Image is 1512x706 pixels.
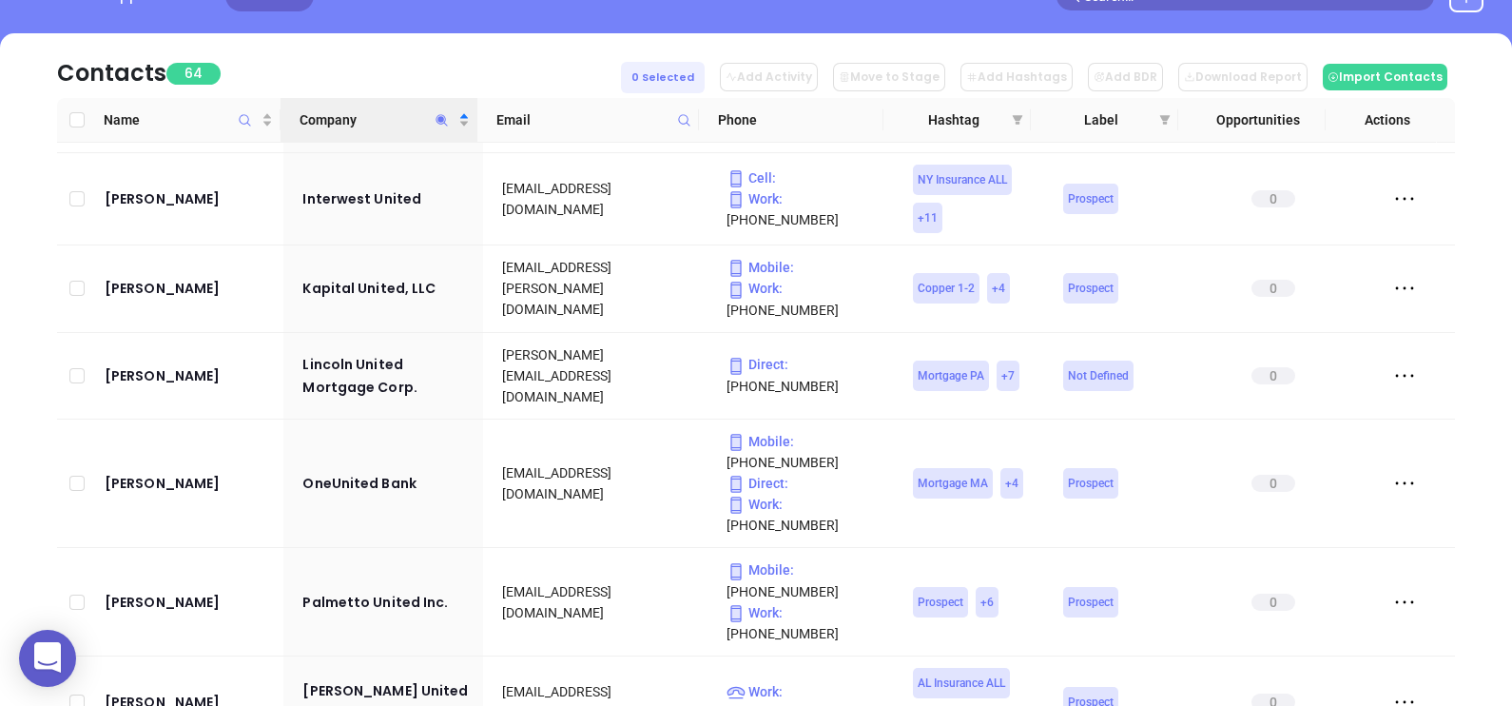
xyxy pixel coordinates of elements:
[918,673,1005,694] span: AL Insurance ALL
[502,462,700,504] div: [EMAIL_ADDRESS][DOMAIN_NAME]
[1088,63,1163,91] button: Add BDR
[1001,365,1015,386] span: + 7
[1068,592,1114,613] span: Prospect
[918,365,984,386] span: Mortgage PA
[105,277,277,300] a: [PERSON_NAME]
[1068,473,1114,494] span: Prospect
[1005,473,1018,494] span: + 4
[960,63,1073,91] button: Add Hashtags
[727,494,887,536] p: [PHONE_NUMBER]
[1012,114,1023,126] span: filter
[502,257,700,320] div: [EMAIL_ADDRESS][PERSON_NAME][DOMAIN_NAME]
[833,63,945,91] button: Move to Stage
[496,109,669,130] span: Email
[699,98,883,143] th: Phone
[302,187,475,210] a: Interwest United
[1068,188,1114,209] span: Prospect
[727,476,788,491] span: Direct :
[105,187,277,210] a: [PERSON_NAME]
[918,207,938,228] span: + 11
[1068,365,1129,386] span: Not Defined
[1251,475,1295,492] span: 0
[727,434,794,449] span: Mobile :
[1251,594,1295,611] span: 0
[727,562,794,578] span: Mobile :
[727,684,783,699] span: Work :
[727,354,887,396] p: [PHONE_NUMBER]
[720,63,818,91] button: Add Activity
[105,472,277,495] a: [PERSON_NAME]
[502,344,700,407] div: [PERSON_NAME][EMAIL_ADDRESS][DOMAIN_NAME]
[281,98,477,143] th: Company
[727,602,887,644] p: [PHONE_NUMBER]
[902,109,1004,130] span: Hashtag
[302,591,475,614] a: Palmetto United Inc.
[727,191,783,206] span: Work :
[1050,109,1152,130] span: Label
[302,277,475,300] a: Kapital United, LLC
[727,431,887,473] p: [PHONE_NUMBER]
[105,591,277,614] a: [PERSON_NAME]
[621,62,705,93] div: 0 Selected
[727,497,783,512] span: Work :
[502,178,700,220] div: [EMAIL_ADDRESS][DOMAIN_NAME]
[1008,106,1027,134] span: filter
[918,592,963,613] span: Prospect
[727,281,783,296] span: Work :
[727,605,783,620] span: Work :
[727,170,776,186] span: Cell :
[502,581,700,623] div: [EMAIL_ADDRESS][DOMAIN_NAME]
[1326,98,1436,143] th: Actions
[105,364,277,387] a: [PERSON_NAME]
[1178,98,1326,143] th: Opportunities
[1251,190,1295,207] span: 0
[1323,64,1447,90] button: Import Contacts
[727,559,887,601] p: [PHONE_NUMBER]
[918,473,988,494] span: Mortgage MA
[104,109,258,130] span: Name
[1155,106,1174,134] span: filter
[727,188,887,230] p: [PHONE_NUMBER]
[727,260,794,275] span: Mobile :
[1159,114,1171,126] span: filter
[1251,280,1295,297] span: 0
[302,353,475,399] a: Lincoln United Mortgage Corp.
[57,56,166,90] div: Contacts
[302,472,475,495] a: OneUnited Bank
[300,109,455,130] span: Company
[1068,278,1114,299] span: Prospect
[166,63,221,85] span: 64
[96,98,281,143] th: Name
[918,169,1007,190] span: NY Insurance ALL
[992,278,1005,299] span: + 4
[1178,63,1308,91] button: Download Report
[727,357,788,372] span: Direct :
[918,278,975,299] span: Copper 1-2
[980,592,994,613] span: + 6
[727,278,887,320] p: [PHONE_NUMBER]
[1251,367,1295,384] span: 0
